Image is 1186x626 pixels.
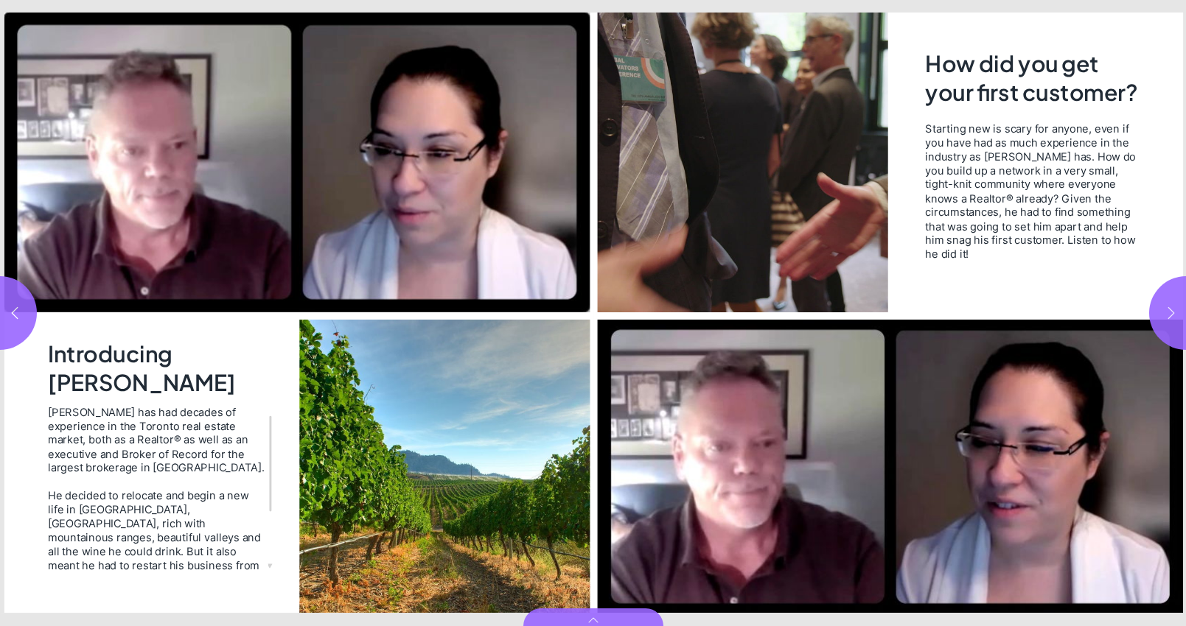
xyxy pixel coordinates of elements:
[1,13,593,613] section: Page 2
[925,49,1140,110] h2: How did you get your first customer?
[47,340,268,395] h2: Introducing [PERSON_NAME]
[593,13,1186,613] section: Page 3
[47,405,265,475] div: [PERSON_NAME] has had decades of experience in the Toronto real estate market, both as a Realtor®...
[925,122,1136,261] span: Starting new is scary for anyone, even if you have had as much experience in the industry as [PER...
